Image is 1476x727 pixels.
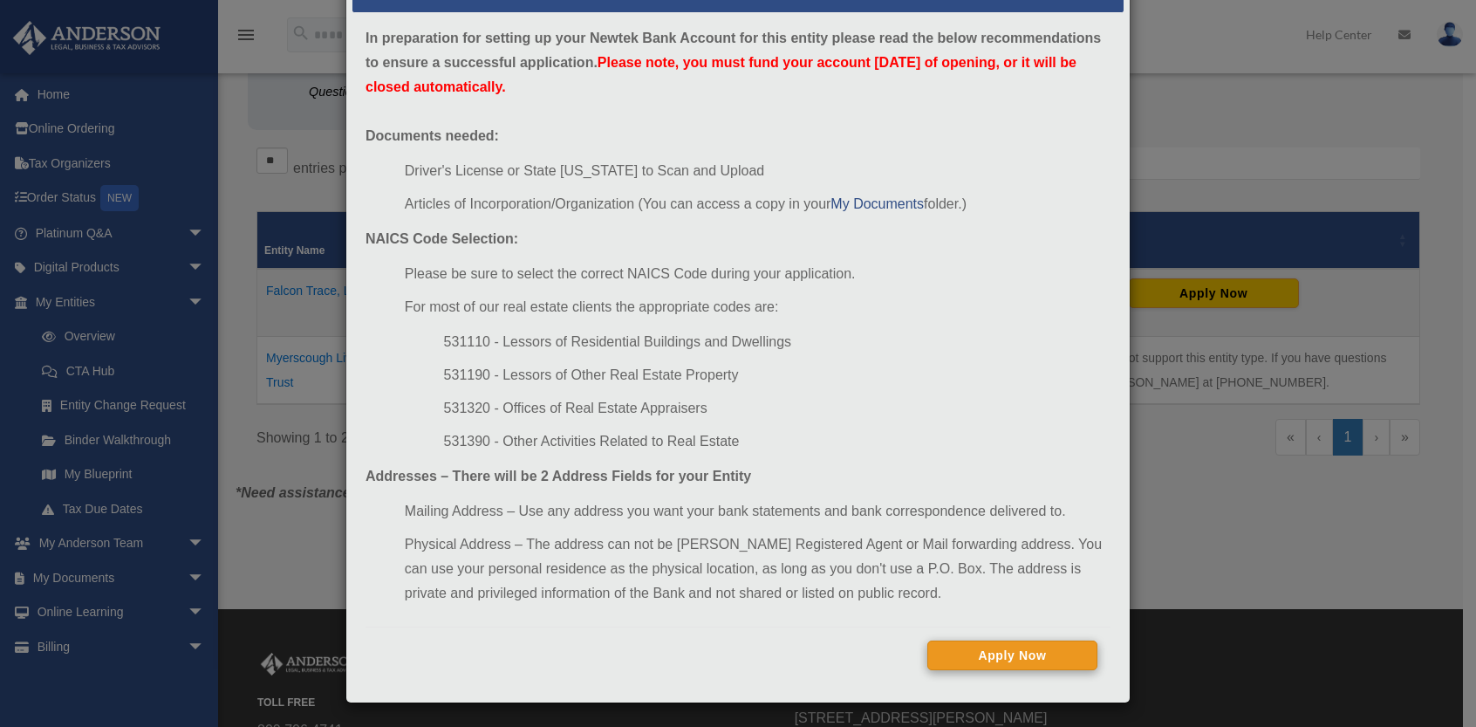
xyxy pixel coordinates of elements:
[405,532,1110,606] li: Physical Address – The address can not be [PERSON_NAME] Registered Agent or Mail forwarding addre...
[405,499,1110,524] li: Mailing Address – Use any address you want your bank statements and bank correspondence delivered...
[444,396,1110,421] li: 531320 - Offices of Real Estate Appraisers
[444,429,1110,454] li: 531390 - Other Activities Related to Real Estate
[405,159,1110,183] li: Driver's License or State [US_STATE] to Scan and Upload
[366,31,1101,94] strong: In preparation for setting up your Newtek Bank Account for this entity please read the below reco...
[444,363,1110,388] li: 531190 - Lessors of Other Real Estate Property
[405,262,1110,286] li: Please be sure to select the correct NAICS Code during your application.
[927,641,1097,670] button: Apply Now
[366,469,751,484] strong: Addresses – There will be 2 Address Fields for your Entity
[405,192,1110,216] li: Articles of Incorporation/Organization (You can access a copy in your folder.)
[830,196,924,211] a: My Documents
[444,330,1110,354] li: 531110 - Lessors of Residential Buildings and Dwellings
[366,231,518,246] strong: NAICS Code Selection:
[366,55,1076,94] span: Please note, you must fund your account [DATE] of opening, or it will be closed automatically.
[366,128,499,143] strong: Documents needed:
[405,295,1110,319] li: For most of our real estate clients the appropriate codes are:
